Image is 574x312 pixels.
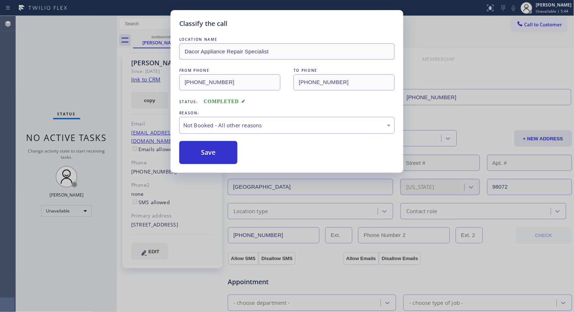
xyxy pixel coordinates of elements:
input: To phone [294,74,395,91]
div: LOCATION NAME [179,36,395,43]
div: TO PHONE [294,67,395,74]
div: FROM PHONE [179,67,280,74]
h5: Classify the call [179,19,227,28]
span: Status: [179,99,198,104]
span: COMPLETED [204,99,246,104]
div: Not Booked - All other reasons [183,121,391,129]
button: Save [179,141,237,164]
div: REASON: [179,109,395,117]
input: From phone [179,74,280,91]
